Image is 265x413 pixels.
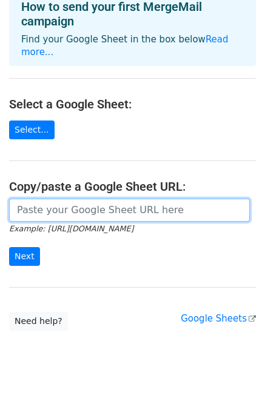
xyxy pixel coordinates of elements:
input: Next [9,247,40,266]
iframe: Chat Widget [204,355,265,413]
a: Read more... [21,34,229,58]
input: Paste your Google Sheet URL here [9,199,250,222]
h4: Select a Google Sheet: [9,97,256,111]
small: Example: [URL][DOMAIN_NAME] [9,224,133,233]
a: Google Sheets [181,313,256,324]
p: Find your Google Sheet in the box below [21,33,244,59]
a: Select... [9,121,55,139]
h4: Copy/paste a Google Sheet URL: [9,179,256,194]
a: Need help? [9,312,68,331]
